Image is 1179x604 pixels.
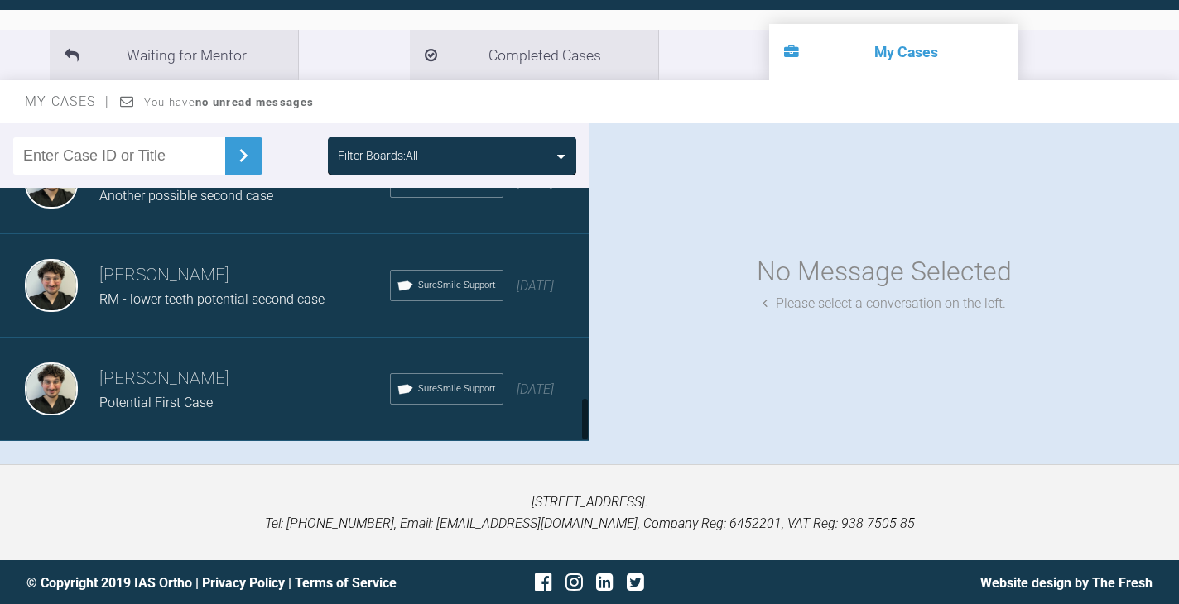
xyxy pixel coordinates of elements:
[13,137,225,175] input: Enter Case ID or Title
[50,30,298,80] li: Waiting for Mentor
[25,362,78,415] img: Alex Halim
[25,93,110,109] span: My Cases
[99,261,390,290] h3: [PERSON_NAME]
[517,278,554,294] span: [DATE]
[517,381,554,397] span: [DATE]
[99,188,273,204] span: Another possible second case
[25,259,78,312] img: Alex Halim
[202,575,285,591] a: Privacy Policy
[338,146,418,165] div: Filter Boards: All
[517,175,554,190] span: [DATE]
[757,251,1012,293] div: No Message Selected
[763,293,1006,314] div: Please select a conversation on the left.
[230,142,257,169] img: chevronRight.28bd32b0.svg
[195,96,314,108] strong: no unread messages
[295,575,397,591] a: Terms of Service
[410,30,658,80] li: Completed Cases
[26,573,402,594] div: © Copyright 2019 IAS Ortho | |
[99,291,325,307] span: RM - lower teeth potential second case
[99,395,213,410] span: Potential First Case
[26,491,1153,534] p: [STREET_ADDRESS]. Tel: [PHONE_NUMBER], Email: [EMAIL_ADDRESS][DOMAIN_NAME], Company Reg: 6452201,...
[99,365,390,393] h3: [PERSON_NAME]
[769,24,1018,80] li: My Cases
[418,278,496,293] span: SureSmile Support
[144,96,314,108] span: You have
[980,575,1153,591] a: Website design by The Fresh
[418,381,496,396] span: SureSmile Support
